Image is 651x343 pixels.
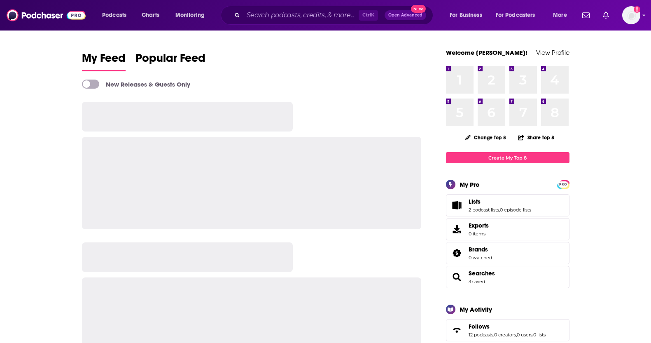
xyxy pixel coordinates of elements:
span: Exports [449,223,465,235]
a: 0 lists [533,332,546,338]
a: Lists [469,198,531,205]
span: Brands [469,246,488,253]
a: Popular Feed [135,51,205,71]
button: open menu [490,9,547,22]
span: Charts [142,9,159,21]
span: , [493,332,494,338]
span: Brands [446,242,569,264]
button: open menu [547,9,577,22]
svg: Add a profile image [634,6,640,13]
a: 0 creators [494,332,516,338]
div: My Activity [460,305,492,313]
a: 3 saved [469,279,485,284]
span: , [516,332,517,338]
a: 0 watched [469,255,492,261]
span: For Podcasters [496,9,535,21]
a: Follows [449,324,465,336]
span: Monitoring [175,9,205,21]
a: New Releases & Guests Only [82,80,190,89]
button: Share Top 8 [518,129,555,146]
a: Searches [469,270,495,277]
a: Create My Top 8 [446,152,569,163]
span: Podcasts [102,9,126,21]
a: 0 users [517,332,532,338]
a: Charts [136,9,164,22]
button: Show profile menu [622,6,640,24]
button: open menu [444,9,492,22]
a: 12 podcasts [469,332,493,338]
a: 0 episode lists [500,207,531,213]
span: , [499,207,500,213]
button: open menu [96,9,137,22]
span: Lists [446,194,569,216]
span: More [553,9,567,21]
a: Follows [469,323,546,330]
a: 2 podcast lists [469,207,499,213]
span: Ctrl K [359,10,378,21]
button: open menu [170,9,215,22]
a: Searches [449,271,465,283]
span: Searches [446,266,569,288]
a: Brands [449,247,465,259]
span: Exports [469,222,489,229]
span: New [411,5,426,13]
img: Podchaser - Follow, Share and Rate Podcasts [7,7,86,23]
a: Exports [446,218,569,240]
span: My Feed [82,51,126,70]
span: 0 items [469,231,489,237]
a: My Feed [82,51,126,71]
div: Search podcasts, credits, & more... [229,6,441,25]
a: PRO [558,181,568,187]
div: My Pro [460,181,480,188]
span: Popular Feed [135,51,205,70]
span: Logged in as EPilcher [622,6,640,24]
a: Show notifications dropdown [579,8,593,22]
a: Lists [449,200,465,211]
span: For Business [450,9,482,21]
button: Change Top 8 [460,132,511,143]
span: Open Advanced [388,13,422,17]
a: View Profile [536,49,569,56]
input: Search podcasts, credits, & more... [243,9,359,22]
span: Lists [469,198,481,205]
span: Follows [446,319,569,341]
a: Welcome [PERSON_NAME]! [446,49,527,56]
a: Show notifications dropdown [600,8,612,22]
a: Brands [469,246,492,253]
button: Open AdvancedNew [385,10,426,20]
span: Follows [469,323,490,330]
img: User Profile [622,6,640,24]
